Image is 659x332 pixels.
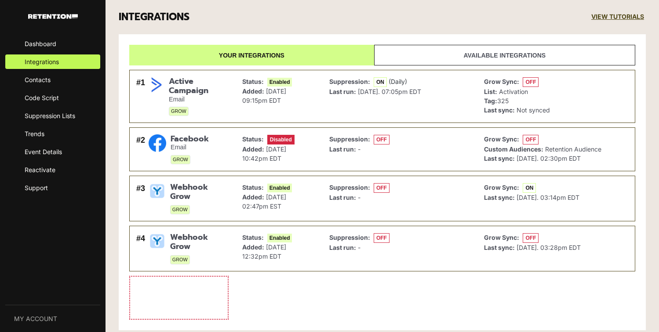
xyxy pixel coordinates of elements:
a: Integrations [5,54,100,69]
span: OFF [374,135,390,144]
a: Suppression Lists [5,108,100,123]
span: Reactivate [25,165,55,174]
a: Trends [5,126,100,141]
span: OFF [523,233,539,243]
span: Activation [499,88,528,95]
strong: Last sync: [484,155,515,162]
a: Reactivate [5,162,100,177]
strong: Added: [242,243,264,251]
span: [DATE]. 03:14pm EDT [517,194,579,201]
img: Active Campaign [149,77,164,93]
span: [DATE]. 02:30pm EDT [517,155,581,162]
span: OFF [523,135,539,144]
strong: Suppression: [329,184,370,191]
h3: INTEGRATIONS [119,11,189,23]
strong: Status: [242,234,264,241]
strong: Suppression: [329,78,370,85]
span: OFF [374,183,390,193]
span: - [358,194,360,201]
span: Webhook Grow [170,233,229,252]
span: - [358,244,360,251]
span: (Daily) [389,78,407,85]
a: Available integrations [374,45,635,65]
p: 325 [484,96,550,105]
strong: Last run: [329,88,356,95]
strong: Status: [242,135,264,143]
span: Retention Audience [545,145,601,153]
span: [DATE] 10:42pm EDT [242,145,286,162]
span: [DATE] 12:32pm EDT [242,243,286,260]
span: Contacts [25,75,51,84]
span: Facebook [171,134,209,144]
strong: Last sync: [484,106,515,114]
a: Support [5,180,100,195]
span: GROW [169,107,189,116]
span: My Account [14,314,57,323]
span: [DATE] 09:15pm EDT [242,87,286,104]
strong: Last run: [329,194,356,201]
button: My Account [5,305,100,332]
span: [DATE]. 07:05pm EDT [358,88,421,95]
strong: Last sync: [484,194,515,201]
span: Trends [25,129,44,138]
strong: Added: [242,145,264,153]
strong: Status: [242,78,264,85]
strong: Grow Sync: [484,78,519,85]
div: #1 [136,77,145,116]
strong: Tag: [484,97,497,105]
span: ON [374,77,387,87]
strong: Grow Sync: [484,135,519,143]
a: Your integrations [129,45,374,65]
span: Enabled [267,78,292,87]
span: [DATE] 02:47pm EST [242,193,286,210]
span: Event Details [25,147,62,156]
span: Suppression Lists [25,111,75,120]
strong: Added: [242,193,264,201]
a: VIEW TUTORIALS [591,13,646,21]
strong: Grow Sync: [484,184,519,191]
strong: Suppression: [329,135,370,143]
a: Code Script [5,90,100,105]
a: Contacts [5,72,100,87]
img: Facebook [149,134,166,152]
span: Integrations [25,57,59,66]
span: OFF [523,77,539,87]
span: Enabled [267,184,292,192]
strong: Status: [242,184,264,191]
span: Active Campaign [169,77,229,96]
span: Not synced [517,106,550,114]
span: Support [25,183,48,192]
strong: List: [484,88,497,95]
span: Enabled [267,234,292,242]
strong: Last run: [329,244,356,251]
a: Dashboard [5,36,100,51]
strong: Grow Sync: [484,234,519,241]
span: - [358,145,360,153]
span: GROW [170,255,190,264]
strong: Last run: [329,145,356,153]
img: Webhook Grow [149,183,166,200]
span: GROW [171,155,190,164]
span: Webhook Grow [170,183,229,202]
small: Email [169,96,229,103]
strong: Custom Audiences: [484,145,543,153]
strong: Added: [242,87,264,95]
img: Webhook Grow [149,233,166,250]
strong: Last sync: [484,244,515,251]
a: Event Details [5,144,100,159]
div: #2 [136,134,145,164]
span: Disabled [267,135,295,144]
strong: Suppression: [329,234,370,241]
span: [DATE]. 03:28pm EDT [517,244,581,251]
small: Email [171,144,209,151]
span: OFF [374,233,390,243]
span: GROW [170,205,190,214]
span: ON [523,183,536,193]
div: #4 [136,233,145,264]
span: Dashboard [25,39,56,48]
img: Retention.com [28,14,78,19]
span: Code Script [25,93,59,102]
div: #3 [136,183,145,214]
